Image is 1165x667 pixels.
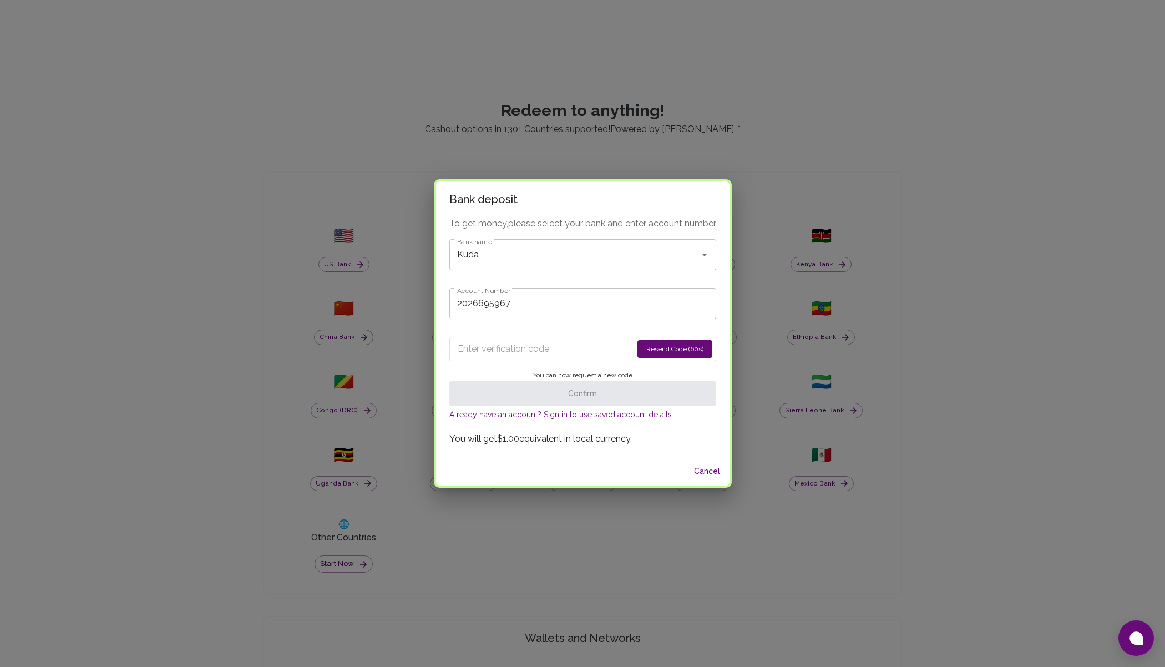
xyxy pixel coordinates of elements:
[458,340,632,358] input: Enter verification code
[690,461,725,482] button: Cancel
[697,247,712,262] button: Open
[457,237,492,246] label: Bank name
[436,181,730,217] h2: Bank deposit
[449,409,672,420] button: Already have an account? Sign in to use saved account details
[457,286,510,295] label: Account Number
[1118,620,1154,656] button: Open chat window
[533,370,632,381] span: You can now request a new code
[449,381,716,406] button: Confirm
[449,217,716,230] p: To get money, please select your bank and enter account number
[449,432,716,446] p: You will get $1.00 equivalent in local currency.
[637,340,712,358] button: Resend Code (60s)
